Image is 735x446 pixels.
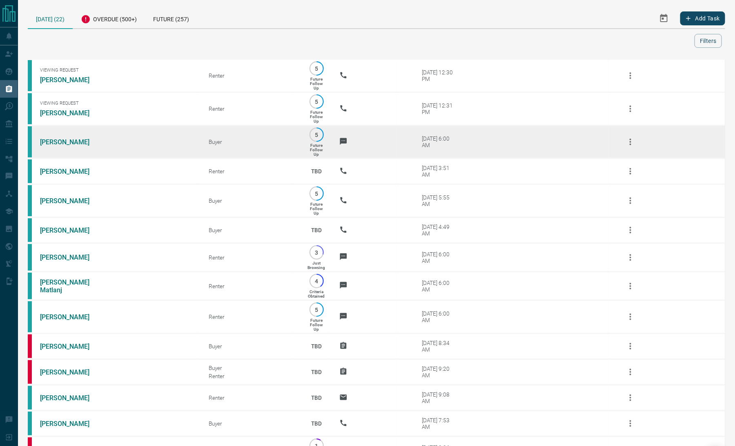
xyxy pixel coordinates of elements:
p: TBD [306,219,327,241]
div: condos.ca [28,159,32,183]
span: Viewing Request [40,67,196,73]
div: Buyer [209,197,294,204]
div: [DATE] 12:31 PM [422,102,457,115]
p: 5 [314,191,320,197]
div: Buyer [209,227,294,233]
p: Future Follow Up [310,77,323,90]
p: TBD [306,361,327,383]
div: Renter [209,105,294,112]
button: Select Date Range [654,9,674,28]
a: [PERSON_NAME] [40,168,101,175]
p: 5 [314,65,320,72]
a: [PERSON_NAME] [40,197,101,205]
div: Overdue (500+) [73,8,145,28]
div: condos.ca [28,273,32,299]
a: [PERSON_NAME] [40,226,101,234]
div: [DATE] 12:30 PM [422,69,457,82]
div: [DATE] 6:00 AM [422,251,457,264]
div: condos.ca [28,301,32,332]
div: condos.ca [28,412,32,435]
div: condos.ca [28,218,32,242]
span: Viewing Request [40,101,196,106]
p: 5 [314,307,320,313]
div: condos.ca [28,126,32,157]
a: [PERSON_NAME] [40,253,101,261]
div: condos.ca [28,185,32,216]
a: [PERSON_NAME] [40,368,101,376]
div: Renter [209,168,294,175]
a: [PERSON_NAME] [40,138,101,146]
a: [PERSON_NAME] [40,343,101,350]
div: Renter [209,72,294,79]
p: Future Follow Up [310,202,323,215]
p: TBD [306,387,327,409]
div: [DATE] 5:55 AM [422,194,457,207]
div: condos.ca [28,244,32,271]
a: [PERSON_NAME] [40,76,101,84]
div: Future (257) [145,8,197,28]
a: [PERSON_NAME] [40,109,101,117]
div: [DATE] 6:00 AM [422,310,457,323]
div: Renter [209,314,294,320]
p: 4 [314,278,320,284]
div: Buyer [209,343,294,350]
div: condos.ca [28,93,32,124]
div: [DATE] 9:08 AM [422,391,457,404]
p: 5 [314,99,320,105]
div: [DATE] (22) [28,8,73,29]
div: [DATE] 9:20 AM [422,365,457,379]
button: Filters [695,34,722,48]
a: [PERSON_NAME] Matlanj [40,278,101,294]
div: [DATE] 4:49 AM [422,224,457,237]
div: condos.ca [28,60,32,91]
div: property.ca [28,360,32,384]
p: TBD [306,160,327,182]
p: Future Follow Up [310,318,323,332]
p: 3 [314,249,320,255]
div: [DATE] 8:34 AM [422,340,457,353]
div: Renter [209,373,294,379]
div: Renter [209,283,294,289]
p: TBD [306,335,327,357]
div: [DATE] 3:51 AM [422,165,457,178]
a: [PERSON_NAME] [40,420,101,428]
div: Renter [209,254,294,261]
div: [DATE] 6:00 AM [422,135,457,148]
p: TBD [306,412,327,435]
div: Buyer [209,365,294,371]
a: [PERSON_NAME] [40,394,101,402]
div: [DATE] 6:00 AM [422,280,457,293]
p: 5 [314,132,320,138]
div: Renter [209,394,294,401]
div: Buyer [209,420,294,427]
p: Future Follow Up [310,143,323,157]
div: [DATE] 7:53 AM [422,417,457,430]
button: Add Task [680,11,725,25]
div: Buyer [209,139,294,145]
p: Criteria Obtained [308,289,325,298]
p: Future Follow Up [310,110,323,123]
div: condos.ca [28,386,32,410]
a: [PERSON_NAME] [40,313,101,321]
div: property.ca [28,334,32,358]
p: Just Browsing [308,261,325,270]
